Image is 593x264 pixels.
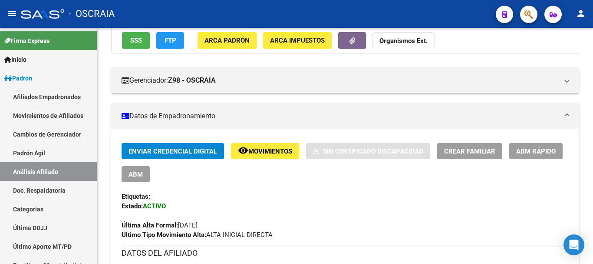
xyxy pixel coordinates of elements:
[4,36,49,46] span: Firma Express
[4,55,26,64] span: Inicio
[372,32,435,48] button: Organismos Ext.
[156,32,184,48] button: FTP
[111,67,579,94] mat-expansion-panel-header: Gerenciador:Z98 - OSCRAIA
[130,37,142,45] span: SSS
[509,143,563,159] button: ABM Rápido
[111,103,579,129] mat-expansion-panel-header: Datos de Empadronamiento
[122,32,150,48] button: SSS
[323,147,423,155] span: Sin Certificado Discapacidad
[122,221,198,229] span: [DATE]
[576,8,586,19] mat-icon: person
[516,147,556,155] span: ABM Rápido
[122,231,206,239] strong: Ultimo Tipo Movimiento Alta:
[128,170,143,178] span: ABM
[263,32,332,48] button: ARCA Impuestos
[122,111,558,121] mat-panel-title: Datos de Empadronamiento
[122,231,273,239] span: ALTA INICIAL DIRECTA
[563,234,584,255] div: Open Intercom Messenger
[444,147,495,155] span: Crear Familiar
[270,37,325,45] span: ARCA Impuestos
[238,145,248,156] mat-icon: remove_red_eye
[122,143,224,159] button: Enviar Credencial Digital
[204,37,250,45] span: ARCA Padrón
[306,143,430,159] button: Sin Certificado Discapacidad
[122,247,569,259] h3: DATOS DEL AFILIADO
[122,76,558,85] mat-panel-title: Gerenciador:
[168,76,216,85] strong: Z98 - OSCRAIA
[143,202,166,210] strong: ACTIVO
[122,166,150,182] button: ABM
[122,221,178,229] strong: Última Alta Formal:
[248,147,292,155] span: Movimientos
[128,147,217,155] span: Enviar Credencial Digital
[122,202,143,210] strong: Estado:
[198,32,257,48] button: ARCA Padrón
[231,143,299,159] button: Movimientos
[437,143,502,159] button: Crear Familiar
[165,37,176,45] span: FTP
[69,4,115,23] span: - OSCRAIA
[122,193,150,201] strong: Etiquetas:
[379,37,428,45] strong: Organismos Ext.
[7,8,17,19] mat-icon: menu
[4,74,32,83] span: Padrón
